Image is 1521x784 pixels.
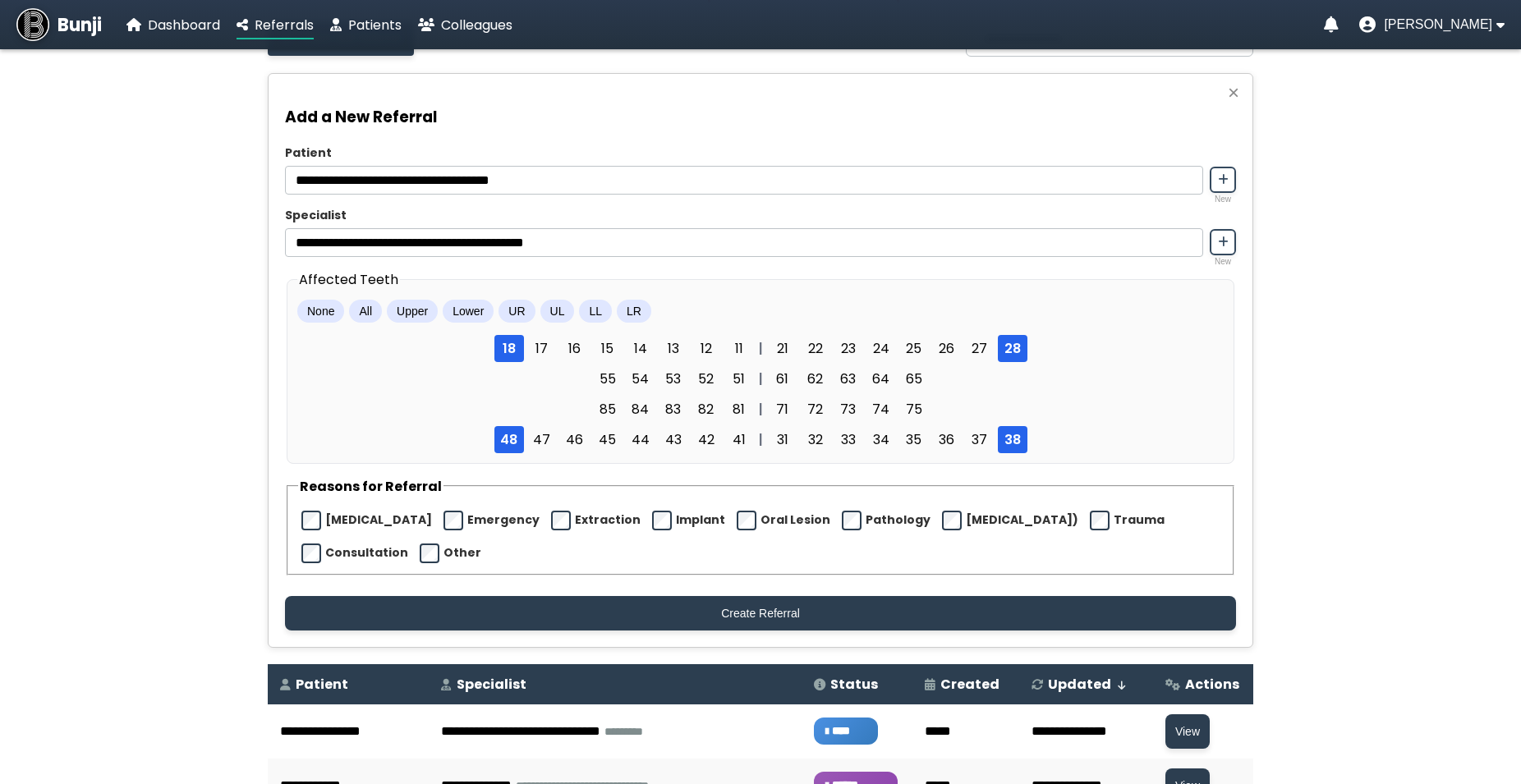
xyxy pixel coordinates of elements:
label: Consultation [325,544,408,562]
span: Patients [348,16,402,34]
legend: Reasons for Referral [298,476,443,497]
button: Create Referral [285,596,1236,630]
span: 13 [659,335,688,362]
span: 26 [932,335,962,362]
span: 51 [724,365,754,392]
span: 71 [768,396,797,423]
span: Colleagues [441,16,512,34]
label: Emergency [467,511,540,529]
label: Patient [285,144,1236,162]
th: Patient [268,664,429,704]
span: 15 [593,335,623,362]
span: 53 [659,365,688,392]
th: Status [802,664,912,704]
span: 44 [626,426,655,453]
a: Dashboard [126,15,220,35]
th: Actions [1153,664,1253,704]
span: 61 [768,365,797,392]
span: 55 [593,365,623,392]
span: 45 [593,426,623,453]
span: 52 [692,365,721,392]
label: [MEDICAL_DATA]) [966,511,1078,529]
span: 54 [626,365,655,392]
span: 12 [692,335,721,362]
img: Bunji Dental Referral Management [16,8,49,41]
span: Dashboard [148,16,220,34]
label: Implant [676,511,725,529]
span: 74 [866,396,896,423]
th: Created [912,664,1020,704]
span: 73 [834,396,863,423]
span: 34 [866,426,896,453]
a: Notifications [1324,16,1339,33]
a: Referrals [237,15,314,35]
span: [PERSON_NAME] [1384,17,1492,32]
th: Specialist [429,664,802,704]
span: 23 [834,335,863,362]
button: Lower [443,300,494,323]
span: 85 [593,396,623,423]
span: 24 [866,335,896,362]
button: Upper [387,300,438,323]
span: 17 [527,335,557,362]
span: 38 [998,426,1027,453]
button: UL [540,300,575,323]
th: Updated [1019,664,1153,704]
span: 84 [626,396,655,423]
legend: Affected Teeth [297,269,400,290]
button: Close [1223,82,1244,103]
span: 35 [899,426,929,453]
label: Pathology [866,511,931,529]
span: 82 [692,396,721,423]
button: User menu [1359,16,1505,33]
label: [MEDICAL_DATA] [325,511,432,529]
span: 41 [724,426,754,453]
span: 21 [768,335,797,362]
span: 36 [932,426,962,453]
label: Extraction [575,511,641,529]
label: Specialist [285,207,1236,224]
span: 22 [801,335,830,362]
button: All [349,300,382,323]
button: LL [579,300,612,323]
button: View [1165,714,1210,749]
a: Bunji [16,8,102,41]
div: | [754,399,768,420]
label: Trauma [1114,511,1165,529]
span: 62 [801,365,830,392]
button: None [297,300,344,323]
span: 43 [659,426,688,453]
span: 63 [834,365,863,392]
div: | [754,338,768,359]
h3: Add a New Referral [285,105,1236,129]
span: 47 [527,426,557,453]
span: 42 [692,426,721,453]
span: 32 [801,426,830,453]
span: 27 [965,335,995,362]
span: 81 [724,396,754,423]
div: | [754,429,768,450]
label: Oral Lesion [760,511,830,529]
span: 37 [965,426,995,453]
button: LR [617,300,651,323]
span: 25 [899,335,929,362]
span: 33 [834,426,863,453]
span: 18 [494,335,524,362]
span: Referrals [255,16,314,34]
span: 72 [801,396,830,423]
span: 48 [494,426,524,453]
a: Patients [330,15,402,35]
span: 75 [899,396,929,423]
a: Colleagues [418,15,512,35]
span: 14 [626,335,655,362]
label: Other [443,544,481,562]
span: 11 [724,335,754,362]
span: 16 [560,335,590,362]
div: | [754,369,768,389]
span: 46 [560,426,590,453]
span: 65 [899,365,929,392]
span: 31 [768,426,797,453]
span: 83 [659,396,688,423]
span: Bunji [57,11,102,39]
button: UR [499,300,535,323]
